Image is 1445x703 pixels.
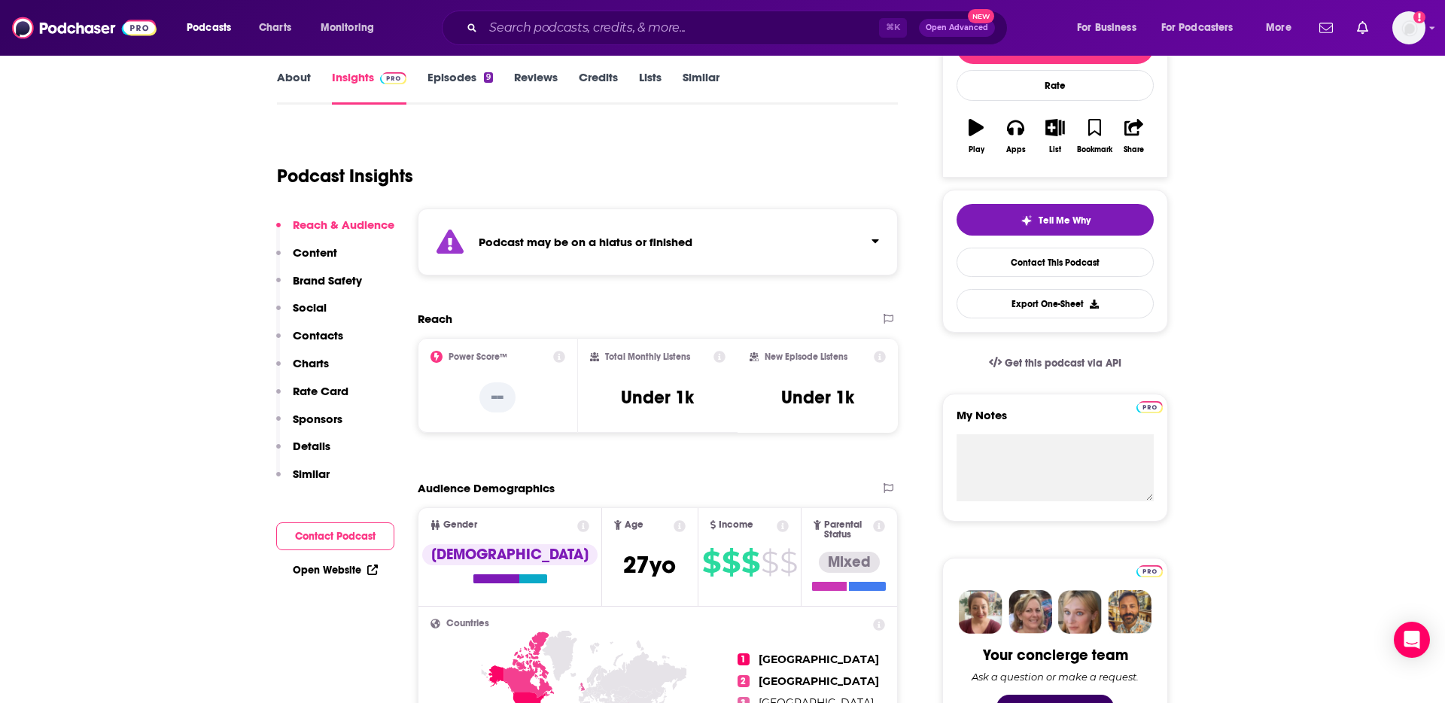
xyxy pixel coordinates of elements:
[293,384,348,398] p: Rate Card
[293,328,343,342] p: Contacts
[1351,15,1374,41] a: Show notifications dropdown
[456,11,1022,45] div: Search podcasts, credits, & more...
[983,646,1128,665] div: Your concierge team
[446,619,489,628] span: Countries
[1006,145,1026,154] div: Apps
[276,273,362,301] button: Brand Safety
[276,245,337,273] button: Content
[1161,17,1234,38] span: For Podcasters
[276,300,327,328] button: Social
[957,70,1154,101] div: Rate
[293,467,330,481] p: Similar
[1075,109,1114,163] button: Bookmark
[722,550,740,574] span: $
[276,384,348,412] button: Rate Card
[977,345,1133,382] a: Get this podcast via API
[1115,109,1154,163] button: Share
[1008,590,1052,634] img: Barbara Profile
[605,351,690,362] h2: Total Monthly Listens
[781,386,854,409] h3: Under 1k
[1394,622,1430,658] div: Open Intercom Messenger
[1021,215,1033,227] img: tell me why sparkle
[957,408,1154,434] label: My Notes
[293,273,362,288] p: Brand Safety
[759,653,879,666] span: [GEOGRAPHIC_DATA]
[332,70,406,105] a: InsightsPodchaser Pro
[996,109,1035,163] button: Apps
[702,550,720,574] span: $
[443,520,477,530] span: Gender
[957,109,996,163] button: Play
[418,481,555,495] h2: Audience Demographics
[1058,590,1102,634] img: Jules Profile
[249,16,300,40] a: Charts
[1255,16,1310,40] button: open menu
[741,550,759,574] span: $
[761,550,778,574] span: $
[293,356,329,370] p: Charts
[276,356,329,384] button: Charts
[1077,145,1112,154] div: Bookmark
[738,653,750,665] span: 1
[819,552,880,573] div: Mixed
[176,16,251,40] button: open menu
[639,70,662,105] a: Lists
[293,300,327,315] p: Social
[422,544,598,565] div: [DEMOGRAPHIC_DATA]
[1151,16,1255,40] button: open menu
[683,70,719,105] a: Similar
[719,520,753,530] span: Income
[276,522,394,550] button: Contact Podcast
[972,671,1139,683] div: Ask a question or make a request.
[1413,11,1425,23] svg: Add a profile image
[380,72,406,84] img: Podchaser Pro
[276,328,343,356] button: Contacts
[427,70,493,105] a: Episodes9
[259,17,291,38] span: Charts
[968,9,995,23] span: New
[623,550,676,580] span: 27 yo
[1136,399,1163,413] a: Pro website
[418,312,452,326] h2: Reach
[1049,145,1061,154] div: List
[479,235,692,249] strong: Podcast may be on a hiatus or finished
[321,17,374,38] span: Monitoring
[1108,590,1151,634] img: Jon Profile
[1136,565,1163,577] img: Podchaser Pro
[1077,17,1136,38] span: For Business
[765,351,847,362] h2: New Episode Listens
[1266,17,1291,38] span: More
[310,16,394,40] button: open menu
[959,590,1002,634] img: Sydney Profile
[579,70,618,105] a: Credits
[1039,215,1091,227] span: Tell Me Why
[418,208,898,275] section: Click to expand status details
[1136,401,1163,413] img: Podchaser Pro
[759,674,879,688] span: [GEOGRAPHIC_DATA]
[1124,145,1144,154] div: Share
[1036,109,1075,163] button: List
[277,165,413,187] h1: Podcast Insights
[479,382,516,412] p: --
[1136,563,1163,577] a: Pro website
[957,204,1154,236] button: tell me why sparkleTell Me Why
[879,18,907,38] span: ⌘ K
[293,439,330,453] p: Details
[449,351,507,362] h2: Power Score™
[919,19,995,37] button: Open AdvancedNew
[621,386,694,409] h3: Under 1k
[625,520,643,530] span: Age
[1313,15,1339,41] a: Show notifications dropdown
[12,14,157,42] img: Podchaser - Follow, Share and Rate Podcasts
[824,520,871,540] span: Parental Status
[276,467,330,495] button: Similar
[483,16,879,40] input: Search podcasts, credits, & more...
[1392,11,1425,44] button: Show profile menu
[293,245,337,260] p: Content
[1392,11,1425,44] span: Logged in as rebeccagreenhalgh
[926,24,988,32] span: Open Advanced
[484,72,493,83] div: 9
[277,70,311,105] a: About
[738,675,750,687] span: 2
